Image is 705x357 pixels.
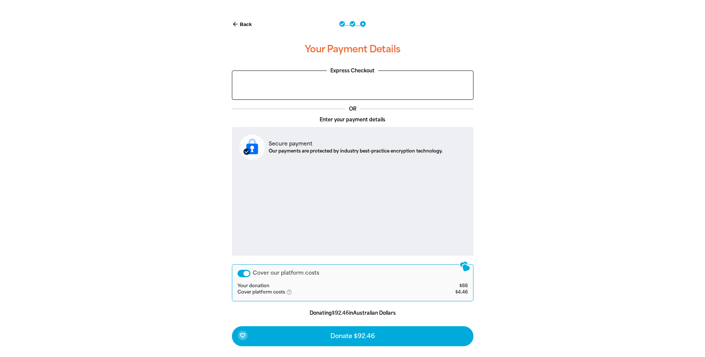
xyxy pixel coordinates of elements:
[232,116,473,124] p: Enter your payment details
[425,283,468,289] td: $88
[360,21,366,27] button: Navigate to step 3 of 3 to enter your payment details
[332,310,349,316] b: $92.46
[232,309,473,317] p: Donating in Australian Dollars
[269,140,443,148] p: Secure payment
[286,289,298,295] i: help_outlined
[237,283,425,289] td: Your donation
[238,166,468,249] iframe: Secure payment input frame
[229,18,255,30] button: Back
[339,21,345,27] button: Navigate to step 1 of 3 to enter your donation amount
[240,333,246,338] i: favorite_border
[330,333,375,339] span: Donate $92.46
[350,21,355,27] button: Navigate to step 2 of 3 to enter your details
[327,67,378,75] legend: Express Checkout
[236,75,469,95] iframe: PayPal-paypal
[425,289,468,296] td: $4.46
[269,148,443,154] p: Our payments are protected by industry best-practice encryption technology.
[237,289,425,296] td: Cover platform costs
[232,326,473,346] button: favorite_borderDonate $92.46
[232,37,473,61] h3: Your Payment Details
[237,270,250,277] button: Cover our platform costs
[345,105,360,113] p: OR
[232,21,239,27] i: arrow_back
